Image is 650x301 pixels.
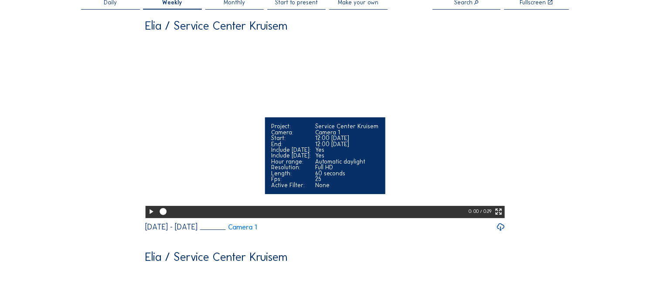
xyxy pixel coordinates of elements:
[271,164,311,170] div: Resolution:
[271,176,311,182] div: Fps:
[271,159,311,164] div: Hour range:
[145,20,287,32] div: Elia / Service Center Kruisem
[315,164,378,170] div: Full HD
[315,130,378,135] div: Camera 1
[315,135,378,141] div: 12:00 [DATE]
[271,123,311,129] div: Project:
[315,147,378,153] div: Yes
[315,153,378,158] div: Yes
[271,153,311,158] div: Include [DATE]:
[200,224,257,231] a: Camera 1
[145,251,287,263] div: Elia / Service Center Kruisem
[315,176,378,182] div: 25
[469,206,480,218] div: 0: 00
[271,141,311,147] div: End:
[271,130,311,135] div: Camera:
[145,37,505,217] video: Your browser does not support the video tag.
[271,147,311,153] div: Include [DATE]:
[145,223,197,231] div: [DATE] - [DATE]
[480,206,491,218] div: / 0:29
[315,182,378,188] div: None
[315,141,378,147] div: 12:00 [DATE]
[271,171,311,176] div: Length:
[271,135,311,141] div: Start:
[315,171,378,176] div: 60 seconds
[315,123,378,129] div: Service Center Kruisem
[271,182,311,188] div: Active Filter:
[315,159,378,164] div: Automatic daylight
